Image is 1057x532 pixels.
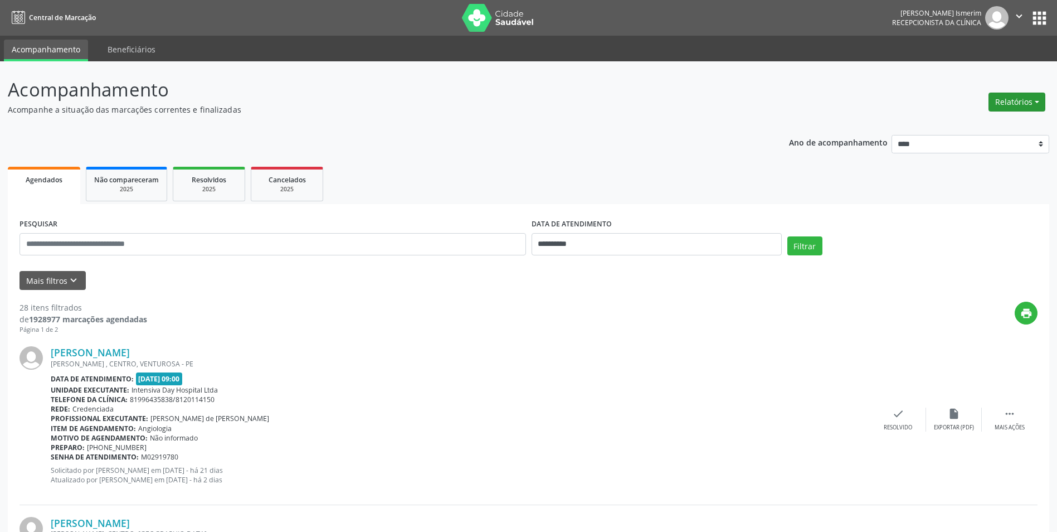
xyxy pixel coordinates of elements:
span: Angiologia [138,424,172,433]
a: Acompanhamento [4,40,88,61]
i: insert_drive_file [948,408,960,420]
button: Relatórios [988,93,1045,112]
i: print [1020,307,1032,320]
span: Resolvidos [192,175,226,185]
a: [PERSON_NAME] [51,517,130,529]
span: Credenciada [72,404,114,414]
div: 28 itens filtrados [20,302,147,313]
span: [DATE] 09:00 [136,373,183,385]
b: Motivo de agendamento: [51,433,148,443]
div: Exportar (PDF) [934,424,974,432]
img: img [20,346,43,370]
a: Beneficiários [100,40,163,59]
div: de [20,313,147,325]
a: Central de Marcação [8,8,96,27]
span: Intensiva Day Hospital Ltda [131,385,218,395]
img: img [985,6,1009,30]
label: PESQUISAR [20,216,57,233]
div: [PERSON_NAME] Ismerim [892,8,981,18]
span: Central de Marcação [29,13,96,22]
button: Mais filtroskeyboard_arrow_down [20,271,86,291]
b: Telefone da clínica: [51,395,128,404]
span: Não compareceram [94,175,159,185]
span: [PHONE_NUMBER] [87,443,147,452]
b: Profissional executante: [51,414,148,423]
span: [PERSON_NAME] de [PERSON_NAME] [150,414,269,423]
button:  [1009,6,1030,30]
i: check [892,408,904,420]
div: Página 1 de 2 [20,325,147,335]
b: Data de atendimento: [51,374,134,384]
p: Acompanhamento [8,76,737,104]
button: apps [1030,8,1049,28]
b: Item de agendamento: [51,424,136,433]
span: Agendados [26,175,62,185]
b: Rede: [51,404,70,414]
div: 2025 [181,185,237,194]
p: Solicitado por [PERSON_NAME] em [DATE] - há 21 dias Atualizado por [PERSON_NAME] em [DATE] - há 2... [51,466,870,485]
div: 2025 [94,185,159,194]
span: 81996435838/8120114150 [130,395,215,404]
button: print [1015,302,1037,325]
div: Resolvido [884,424,912,432]
span: Não informado [150,433,198,443]
a: [PERSON_NAME] [51,346,130,359]
strong: 1928977 marcações agendadas [29,314,147,325]
b: Senha de atendimento: [51,452,139,462]
span: M02919780 [141,452,178,462]
i:  [1004,408,1016,420]
b: Unidade executante: [51,385,129,395]
div: [PERSON_NAME] , CENTRO, VENTUROSA - PE [51,359,870,369]
div: Mais ações [995,424,1025,432]
div: 2025 [259,185,315,194]
p: Acompanhe a situação das marcações correntes e finalizadas [8,104,737,115]
button: Filtrar [787,236,822,255]
b: Preparo: [51,443,85,452]
span: Recepcionista da clínica [892,18,981,27]
p: Ano de acompanhamento [789,135,888,149]
i:  [1013,10,1025,22]
label: DATA DE ATENDIMENTO [532,216,612,233]
i: keyboard_arrow_down [67,274,80,287]
span: Cancelados [269,175,306,185]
